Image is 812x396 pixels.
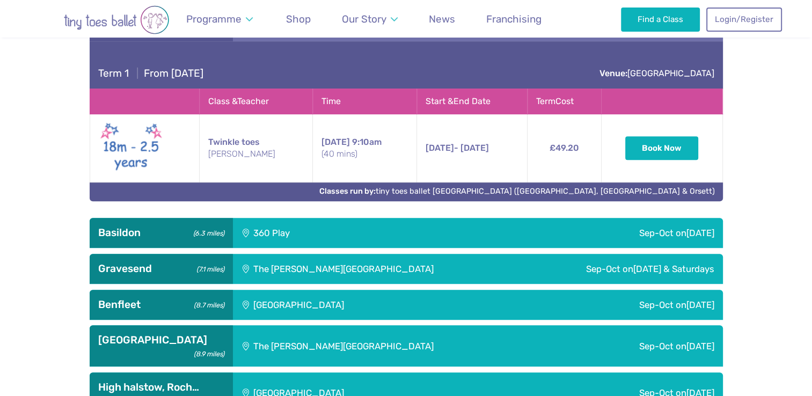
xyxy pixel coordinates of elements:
[429,13,455,25] span: News
[233,325,573,366] div: The [PERSON_NAME][GEOGRAPHIC_DATA]
[528,114,602,182] td: £49.20
[98,298,224,311] h3: Benfleet
[181,6,258,32] a: Programme
[189,226,224,238] small: (6.3 miles)
[190,347,224,358] small: (8.9 miles)
[599,68,714,78] a: Venue:[GEOGRAPHIC_DATA]
[686,341,714,351] span: [DATE]
[424,6,460,32] a: News
[319,187,715,196] a: Classes run by:tiny toes ballet [GEOGRAPHIC_DATA] ([GEOGRAPHIC_DATA], [GEOGRAPHIC_DATA] & Orsett)
[131,67,144,79] span: |
[686,299,714,310] span: [DATE]
[437,218,723,248] div: Sep-Oct on
[186,13,242,25] span: Programme
[706,8,781,31] a: Login/Register
[233,290,510,320] div: [GEOGRAPHIC_DATA]
[313,89,417,114] th: Time
[98,262,224,275] h3: Gravesend
[633,263,714,274] span: [DATE] & Saturdays
[321,148,408,160] small: (40 mins)
[417,89,528,114] th: Start & End Date
[281,6,316,32] a: Shop
[98,67,129,79] span: Term 1
[510,290,723,320] div: Sep-Oct on
[190,298,224,310] small: (8.7 miles)
[426,143,454,153] span: [DATE]
[481,6,547,32] a: Franchising
[98,67,203,80] h4: From [DATE]
[321,137,350,147] span: [DATE]
[200,89,313,114] th: Class & Teacher
[528,89,602,114] th: Term Cost
[31,5,202,34] img: tiny toes ballet
[599,68,627,78] strong: Venue:
[200,114,313,182] td: Twinkle toes
[98,226,224,239] h3: Basildon
[573,325,722,366] div: Sep-Oct on
[336,6,403,32] a: Our Story
[313,114,417,182] td: 9:10am
[686,228,714,238] span: [DATE]
[426,143,489,153] span: - [DATE]
[625,136,698,160] button: Book Now
[208,148,304,160] small: [PERSON_NAME]
[486,13,542,25] span: Franchising
[193,262,224,274] small: (7.1 miles)
[233,218,437,248] div: 360 Play
[98,381,224,394] h3: High halstow, Roch…
[99,121,163,175] img: Twinkle toes New (May 2025)
[522,254,723,284] div: Sep-Oct on
[342,13,386,25] span: Our Story
[98,334,224,347] h3: [GEOGRAPHIC_DATA]
[233,254,522,284] div: The [PERSON_NAME][GEOGRAPHIC_DATA]
[319,187,376,196] strong: Classes run by:
[621,8,700,31] a: Find a Class
[286,13,311,25] span: Shop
